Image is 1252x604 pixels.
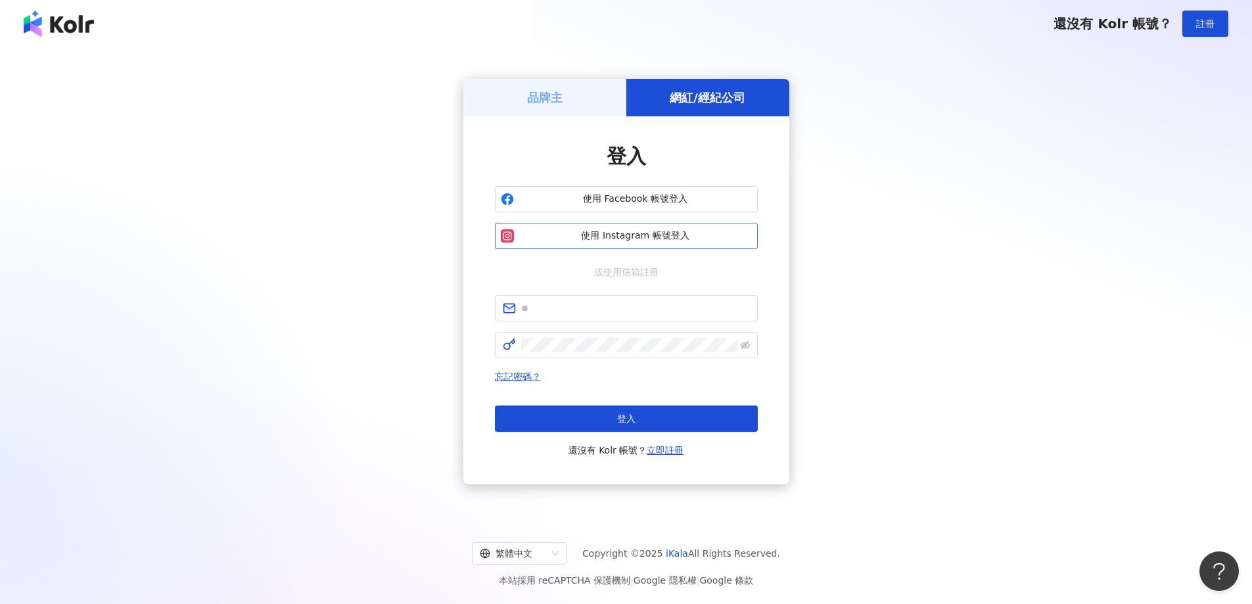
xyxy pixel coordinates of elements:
[480,543,547,564] div: 繁體中文
[741,340,750,350] span: eye-invisible
[495,371,541,382] a: 忘記密碼？
[495,223,758,249] button: 使用 Instagram 帳號登入
[647,445,684,455] a: 立即註冊
[670,89,745,106] h5: 網紅/經紀公司
[585,265,668,279] span: 或使用信箱註冊
[697,575,700,586] span: |
[568,442,684,458] span: 還沒有 Kolr 帳號？
[582,546,780,561] span: Copyright © 2025 All Rights Reserved.
[499,572,753,588] span: 本站採用 reCAPTCHA 保護機制
[666,548,688,559] a: iKala
[1196,18,1215,29] span: 註冊
[495,186,758,212] button: 使用 Facebook 帳號登入
[519,193,752,206] span: 使用 Facebook 帳號登入
[24,11,94,37] img: logo
[699,575,753,586] a: Google 條款
[1182,11,1228,37] button: 註冊
[634,575,697,586] a: Google 隱私權
[607,145,646,168] span: 登入
[1054,16,1172,32] span: 還沒有 Kolr 帳號？
[1199,551,1239,591] iframe: Help Scout Beacon - Open
[617,413,636,424] span: 登入
[495,406,758,432] button: 登入
[519,229,752,243] span: 使用 Instagram 帳號登入
[527,89,563,106] h5: 品牌主
[630,575,634,586] span: |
